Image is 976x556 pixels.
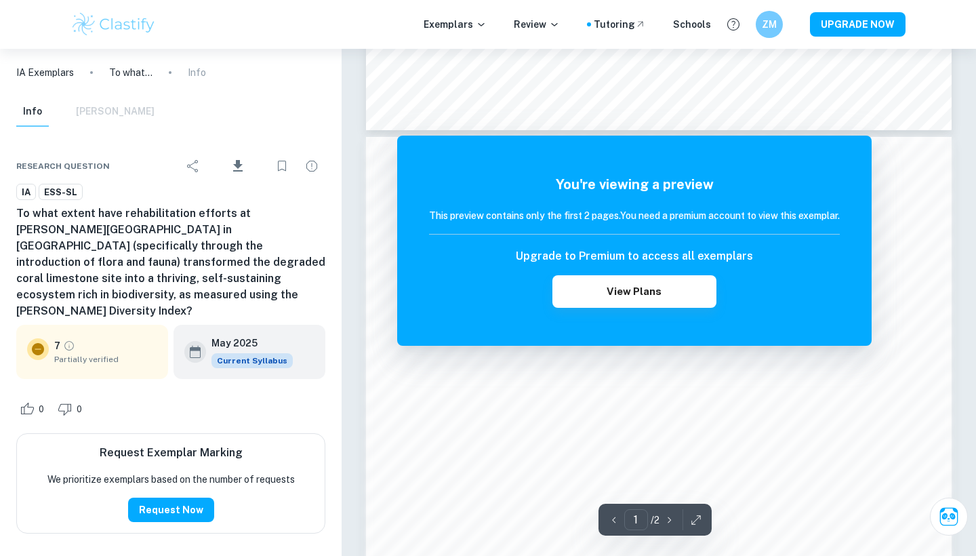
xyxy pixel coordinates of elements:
a: IA Exemplars [16,65,74,80]
a: Grade partially verified [63,340,75,352]
span: ESS-SL [39,186,82,199]
h6: This preview contains only the first 2 pages. You need a premium account to view this exemplar. [429,208,840,223]
button: View Plans [552,275,716,308]
a: ESS-SL [39,184,83,201]
div: This exemplar is based on the current syllabus. Feel free to refer to it for inspiration/ideas wh... [211,353,293,368]
img: Clastify logo [70,11,157,38]
p: 7 [54,338,60,353]
button: Help and Feedback [722,13,745,36]
button: Ask Clai [930,498,968,536]
button: UPGRADE NOW [810,12,906,37]
div: Like [16,398,52,420]
span: Current Syllabus [211,353,293,368]
p: Info [188,65,206,80]
span: 0 [31,403,52,416]
h5: You're viewing a preview [429,174,840,195]
p: Review [514,17,560,32]
span: 0 [69,403,89,416]
span: Partially verified [54,353,157,365]
div: Dislike [54,398,89,420]
div: Download [209,148,266,184]
a: Tutoring [594,17,646,32]
button: ZM [756,11,783,38]
button: Request Now [128,498,214,522]
p: Exemplars [424,17,487,32]
h6: May 2025 [211,336,282,351]
p: To what extent have rehabilitation efforts at [PERSON_NAME][GEOGRAPHIC_DATA] in [GEOGRAPHIC_DATA]... [109,65,152,80]
p: / 2 [651,513,659,528]
h6: Upgrade to Premium to access all exemplars [516,248,753,264]
a: IA [16,184,36,201]
div: Report issue [298,153,325,180]
span: Research question [16,160,110,172]
p: We prioritize exemplars based on the number of requests [47,472,295,487]
h6: ZM [762,17,777,32]
a: Schools [673,17,711,32]
h6: To what extent have rehabilitation efforts at [PERSON_NAME][GEOGRAPHIC_DATA] in [GEOGRAPHIC_DATA]... [16,205,325,319]
button: Info [16,97,49,127]
div: Share [180,153,207,180]
span: IA [17,186,35,199]
h6: Request Exemplar Marking [100,445,243,461]
div: Bookmark [268,153,296,180]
